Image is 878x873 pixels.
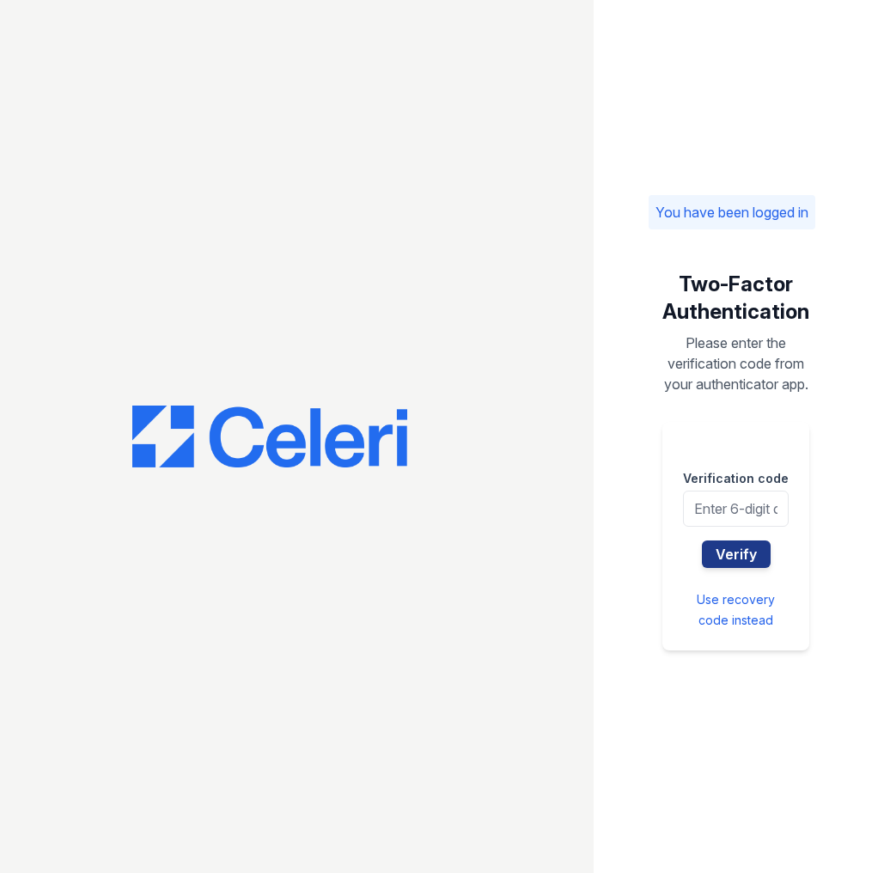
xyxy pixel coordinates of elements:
input: Enter 6-digit code [683,491,789,527]
h1: Two-Factor Authentication [662,271,809,326]
img: CE_Logo_Blue-a8612792a0a2168367f1c8372b55b34899dd931a85d93a1a3d3e32e68fde9ad4.png [132,406,407,467]
p: Please enter the verification code from your authenticator app. [662,333,809,394]
p: You have been logged in [655,202,808,223]
label: Verification code [683,470,789,487]
a: Use recovery code instead [697,592,775,627]
button: Verify [702,540,771,568]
